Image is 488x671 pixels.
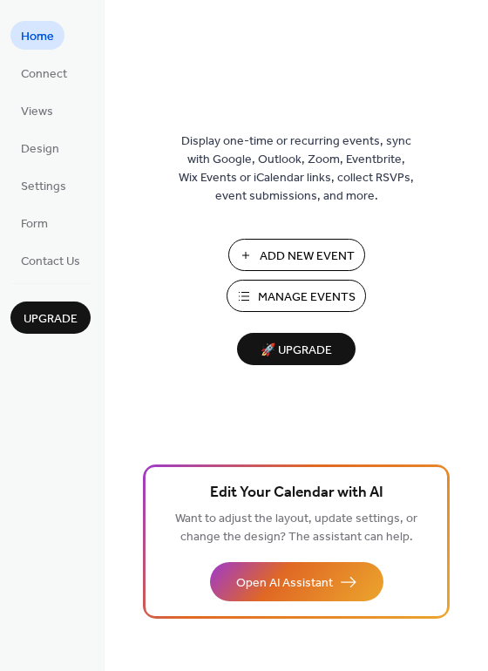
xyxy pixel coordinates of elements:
[10,133,70,162] a: Design
[258,288,356,307] span: Manage Events
[21,253,80,271] span: Contact Us
[237,333,356,365] button: 🚀 Upgrade
[10,58,78,87] a: Connect
[21,140,59,159] span: Design
[179,132,414,206] span: Display one-time or recurring events, sync with Google, Outlook, Zoom, Eventbrite, Wix Events or ...
[10,96,64,125] a: Views
[21,103,53,121] span: Views
[10,246,91,274] a: Contact Us
[210,481,383,505] span: Edit Your Calendar with AI
[21,215,48,234] span: Form
[21,28,54,46] span: Home
[260,247,355,266] span: Add New Event
[10,302,91,334] button: Upgrade
[247,339,345,363] span: 🚀 Upgrade
[10,21,64,50] a: Home
[21,65,67,84] span: Connect
[10,171,77,200] a: Settings
[228,239,365,271] button: Add New Event
[10,208,58,237] a: Form
[210,562,383,601] button: Open AI Assistant
[227,280,366,312] button: Manage Events
[24,310,78,329] span: Upgrade
[21,178,66,196] span: Settings
[236,574,333,593] span: Open AI Assistant
[175,507,417,549] span: Want to adjust the layout, update settings, or change the design? The assistant can help.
